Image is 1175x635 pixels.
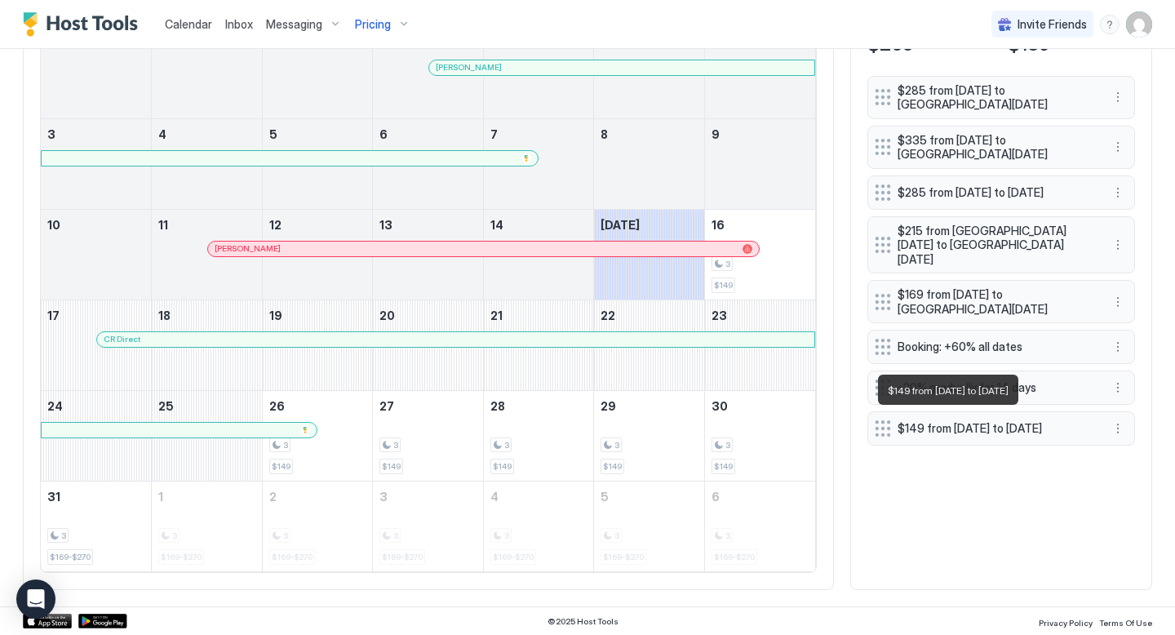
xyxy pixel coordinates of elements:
td: August 10, 2025 [41,209,152,300]
span: 2 [269,490,277,504]
div: Open Intercom Messenger [16,579,55,619]
span: $149 [603,461,622,472]
a: August 6, 2025 [373,119,483,149]
span: 13 [379,218,392,232]
span: 22 [601,309,615,322]
td: September 4, 2025 [483,481,594,571]
span: [PERSON_NAME] [436,62,502,73]
span: 6 [712,490,720,504]
span: $169 from [DATE] to [GEOGRAPHIC_DATA][DATE] [898,287,1092,316]
span: 7 [490,127,498,141]
span: 3 [283,440,288,451]
div: CR Direct [104,334,808,344]
a: August 28, 2025 [484,391,594,421]
span: $149 [272,461,290,472]
span: $285 from [DATE] to [GEOGRAPHIC_DATA][DATE] [898,83,1092,112]
td: August 16, 2025 [704,209,815,300]
span: 11 [158,218,168,232]
div: menu [1108,137,1128,157]
span: 23 [712,309,727,322]
a: Host Tools Logo [23,12,145,37]
span: 24 [47,399,63,413]
td: September 3, 2025 [373,481,484,571]
td: August 8, 2025 [594,118,705,209]
td: July 27, 2025 [41,29,152,119]
a: August 5, 2025 [263,119,373,149]
a: August 22, 2025 [594,300,704,331]
a: August 21, 2025 [484,300,594,331]
span: 1 [158,490,163,504]
td: August 30, 2025 [704,390,815,481]
span: 27 [379,399,394,413]
span: $285 from [DATE] to [DATE] [898,185,1092,200]
a: August 7, 2025 [484,119,594,149]
a: August 29, 2025 [594,391,704,421]
span: $149 [493,461,512,472]
a: Inbox [225,16,253,33]
span: 26 [269,399,285,413]
a: August 18, 2025 [152,300,262,331]
a: August 25, 2025 [152,391,262,421]
span: 29 [601,399,616,413]
div: menu [1108,183,1128,202]
span: 20 [379,309,395,322]
span: Invite Friends [1018,17,1087,32]
span: 3 [725,440,730,451]
td: August 22, 2025 [594,300,705,390]
button: More options [1108,378,1128,397]
span: $149 from [DATE] to [DATE] [888,384,1009,397]
span: 9 [712,127,720,141]
span: 28 [490,399,505,413]
button: More options [1108,337,1128,357]
td: August 27, 2025 [373,390,484,481]
span: 3 [725,259,730,269]
span: Pricing [355,17,391,32]
a: Terms Of Use [1099,613,1152,630]
a: August 16, 2025 [705,210,815,240]
a: September 6, 2025 [705,482,815,512]
span: 28 [158,37,173,51]
span: 3 [393,440,398,451]
button: More options [1108,183,1128,202]
div: menu [1108,378,1128,397]
td: August 21, 2025 [483,300,594,390]
div: [PERSON_NAME] [436,62,808,73]
td: August 24, 2025 [41,390,152,481]
span: 30 [712,399,728,413]
span: 4 [158,127,166,141]
td: August 9, 2025 [704,118,815,209]
a: August 8, 2025 [594,119,704,149]
a: App Store [23,614,72,628]
div: menu [1108,419,1128,438]
a: August 30, 2025 [705,391,815,421]
td: August 19, 2025 [262,300,373,390]
td: August 20, 2025 [373,300,484,390]
span: Calendar [165,17,212,31]
td: August 14, 2025 [483,209,594,300]
span: 29 [269,37,285,51]
span: 31 [490,37,503,51]
td: August 17, 2025 [41,300,152,390]
td: July 28, 2025 [152,29,263,119]
a: August 14, 2025 [484,210,594,240]
a: August 20, 2025 [373,300,483,331]
span: 18 [158,309,171,322]
span: 3 [379,490,388,504]
a: August 27, 2025 [373,391,483,421]
span: $149 [382,461,401,472]
td: August 23, 2025 [704,300,815,390]
span: $169-$270 [50,552,91,562]
span: 19 [269,309,282,322]
a: August 26, 2025 [263,391,373,421]
div: menu [1108,87,1128,107]
span: 31 [47,490,60,504]
a: August 10, 2025 [41,210,151,240]
td: August 7, 2025 [483,118,594,209]
span: $149 [714,461,733,472]
td: August 15, 2025 [594,209,705,300]
span: 3 [504,440,509,451]
a: September 4, 2025 [484,482,594,512]
a: August 19, 2025 [263,300,373,331]
span: 25 [158,399,174,413]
